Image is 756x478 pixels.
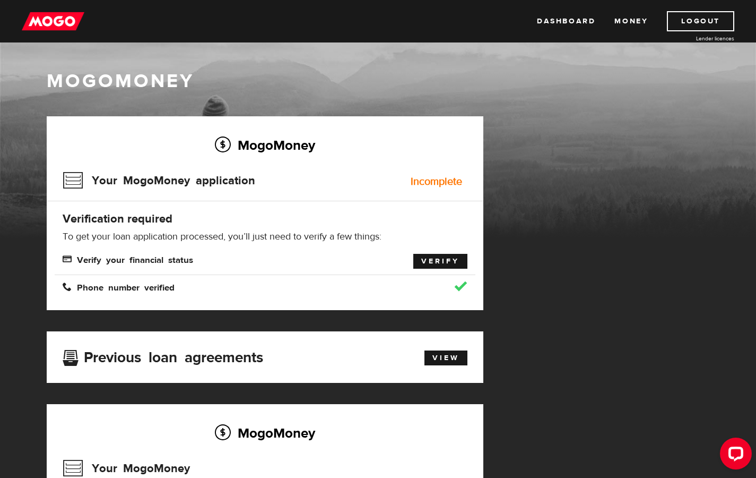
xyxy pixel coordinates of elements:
p: To get your loan application processed, you’ll just need to verify a few things: [63,231,467,243]
img: mogo_logo-11ee424be714fa7cbb0f0f49df9e16ec.png [22,11,84,31]
h4: Verification required [63,211,467,226]
a: View [424,351,467,365]
h3: Previous loan agreements [63,349,263,363]
a: Dashboard [537,11,595,31]
span: Verify your financial status [63,254,193,263]
h1: MogoMoney [47,70,710,92]
h2: MogoMoney [63,422,467,444]
a: Verify [413,254,467,269]
a: Money [614,11,648,31]
a: Logout [667,11,734,31]
iframe: LiveChat chat widget [711,433,756,478]
a: Lender licences [655,35,734,42]
span: Phone number verified [63,282,175,291]
div: Incomplete [411,176,462,187]
h2: MogoMoney [63,134,467,156]
h3: Your MogoMoney application [63,167,255,194]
